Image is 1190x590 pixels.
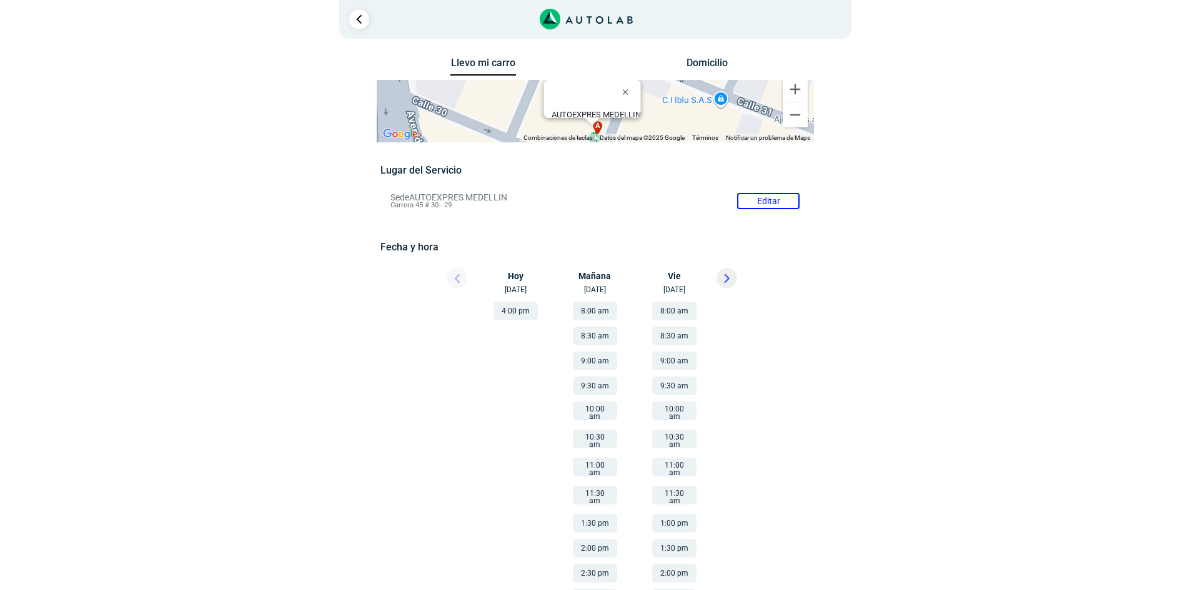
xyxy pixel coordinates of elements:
[573,327,617,345] button: 8:30 am
[652,327,697,345] button: 8:30 am
[380,164,810,176] h5: Lugar del Servicio
[573,401,617,420] button: 10:00 am
[652,458,697,476] button: 11:00 am
[652,401,697,420] button: 10:00 am
[783,102,808,127] button: Reducir
[573,539,617,558] button: 2:00 pm
[573,564,617,583] button: 2:30 pm
[380,241,810,253] h5: Fecha y hora
[573,430,617,448] button: 10:30 am
[652,486,697,504] button: 11:30 am
[573,514,617,533] button: 1:30 pm
[573,302,617,320] button: 8:00 am
[783,77,808,102] button: Ampliar
[551,110,640,119] b: AUTOEXPRES MEDELLIN
[613,77,643,107] button: Cerrar
[674,57,740,75] button: Domicilio
[573,486,617,504] button: 11:30 am
[652,564,697,583] button: 2:00 pm
[551,110,640,129] div: Carrera 45 # 30 - 29
[380,126,421,142] a: Abre esta zona en Google Maps (se abre en una nueva ventana)
[652,376,697,395] button: 9:30 am
[540,12,633,24] a: Link al sitio de autolab
[652,514,697,533] button: 1:00 pm
[573,376,617,395] button: 9:30 am
[652,430,697,448] button: 10:30 am
[573,458,617,476] button: 11:00 am
[692,134,718,141] a: Términos (se abre en una nueva pestaña)
[652,539,697,558] button: 1:30 pm
[450,57,516,76] button: Llevo mi carro
[523,134,592,142] button: Combinaciones de teclas
[652,352,697,370] button: 9:00 am
[600,134,685,141] span: Datos del mapa ©2025 Google
[726,134,810,141] a: Notificar un problema de Maps
[652,302,697,320] button: 8:00 am
[380,126,421,142] img: Google
[349,9,369,29] a: Ir al paso anterior
[595,121,600,132] span: a
[573,352,617,370] button: 9:00 am
[493,302,538,320] button: 4:00 pm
